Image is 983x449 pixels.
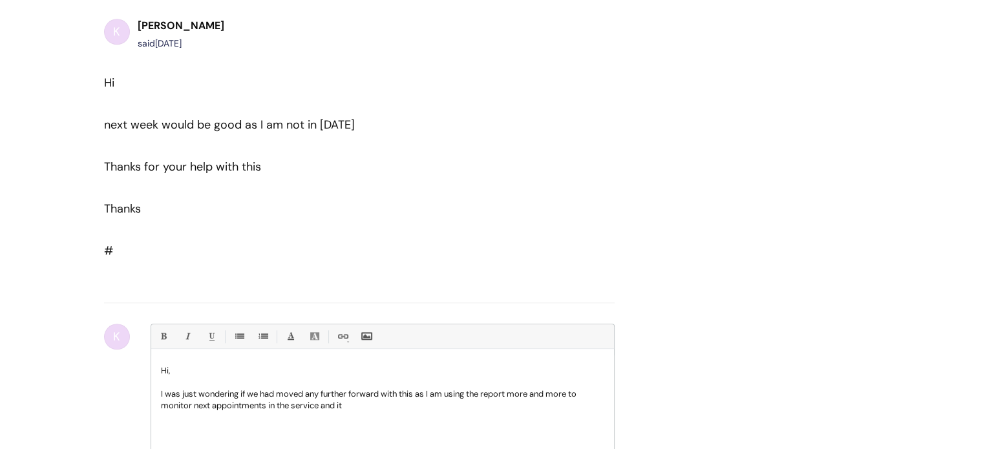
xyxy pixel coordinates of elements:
[161,388,604,412] p: I was just wondering if we had moved any further forward with this as I am using the report more ...
[104,114,568,135] div: next week would be good as I am not in [DATE]
[203,328,219,344] a: Underline(Ctrl-U)
[104,198,568,219] div: Thanks
[231,328,247,344] a: • Unordered List (Ctrl-Shift-7)
[104,72,568,219] div: Hi
[179,328,195,344] a: Italic (Ctrl-I)
[138,19,224,32] b: [PERSON_NAME]
[306,328,322,344] a: Back Color
[155,37,182,49] span: Wed, 4 Jun, 2025 at 8:45 AM
[104,72,568,261] div: #
[255,328,271,344] a: 1. Ordered List (Ctrl-Shift-8)
[138,36,224,52] div: said
[334,328,350,344] a: Link
[161,365,604,377] p: Hi,
[104,156,568,177] div: Thanks for your help with this
[358,328,374,344] a: Insert Image...
[282,328,299,344] a: Font Color
[104,324,130,350] div: K
[104,19,130,45] div: K
[155,328,171,344] a: Bold (Ctrl-B)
